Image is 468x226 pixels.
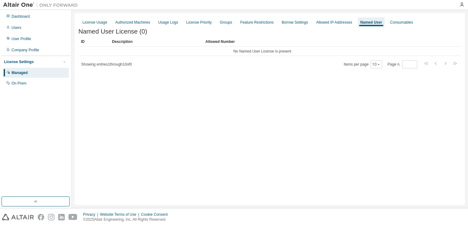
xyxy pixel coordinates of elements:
img: facebook.svg [38,214,44,220]
div: Users [12,25,21,30]
div: Named User [360,20,382,25]
div: Feature Restrictions [240,20,274,25]
div: Privacy [83,212,100,217]
img: youtube.svg [68,214,77,220]
div: Managed [12,70,28,75]
div: Usage Logs [158,20,178,25]
div: Groups [220,20,232,25]
div: Allowed Number [205,37,444,47]
div: License Priority [186,20,212,25]
span: Items per page [344,60,382,68]
img: instagram.svg [48,214,54,220]
div: License Usage [82,20,107,25]
div: Borrow Settings [282,20,308,25]
button: 10 [372,62,381,67]
p: © 2025 Altair Engineering, Inc. All Rights Reserved. [83,217,171,222]
td: No Named User License is present [78,47,446,56]
span: Showing entries 1 through 10 of 0 [81,62,132,67]
div: Consumables [390,20,413,25]
div: ID [81,37,107,47]
div: On Prem [12,81,26,86]
img: Altair One [3,2,81,8]
img: altair_logo.svg [2,214,34,220]
span: Page n. [388,60,417,68]
div: Company Profile [12,48,39,53]
div: Website Terms of Use [100,212,141,217]
div: Description [112,37,200,47]
div: User Profile [12,36,31,41]
div: Authorized Machines [115,20,150,25]
div: License Settings [4,59,34,64]
div: Cookie Consent [141,212,171,217]
div: Dashboard [12,14,30,19]
div: Allowed IP Addresses [316,20,352,25]
img: linkedin.svg [58,214,65,220]
span: Named User License (0) [78,28,147,35]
